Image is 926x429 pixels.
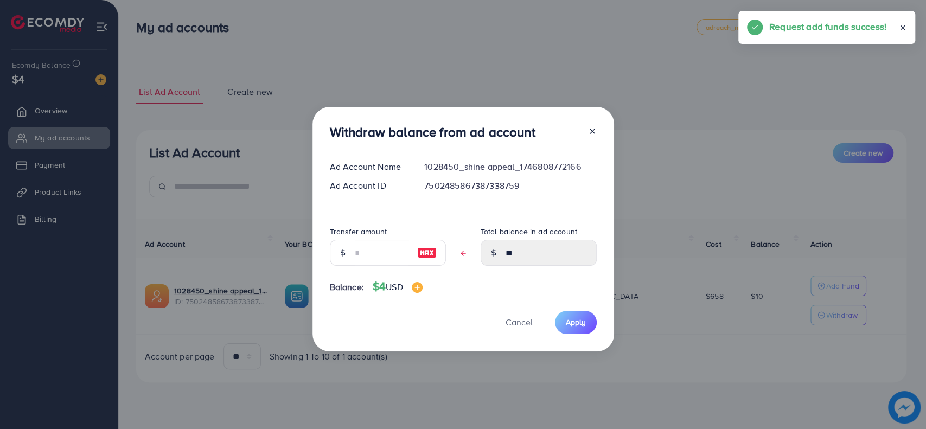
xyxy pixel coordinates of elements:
[492,311,546,334] button: Cancel
[416,161,605,173] div: 1028450_shine appeal_1746808772166
[373,280,423,293] h4: $4
[506,316,533,328] span: Cancel
[321,180,416,192] div: Ad Account ID
[481,226,577,237] label: Total balance in ad account
[416,180,605,192] div: 7502485867387338759
[555,311,597,334] button: Apply
[330,124,535,140] h3: Withdraw balance from ad account
[566,317,586,328] span: Apply
[330,226,387,237] label: Transfer amount
[321,161,416,173] div: Ad Account Name
[769,20,886,34] h5: Request add funds success!
[412,282,423,293] img: image
[417,246,437,259] img: image
[330,281,364,293] span: Balance:
[386,281,403,293] span: USD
